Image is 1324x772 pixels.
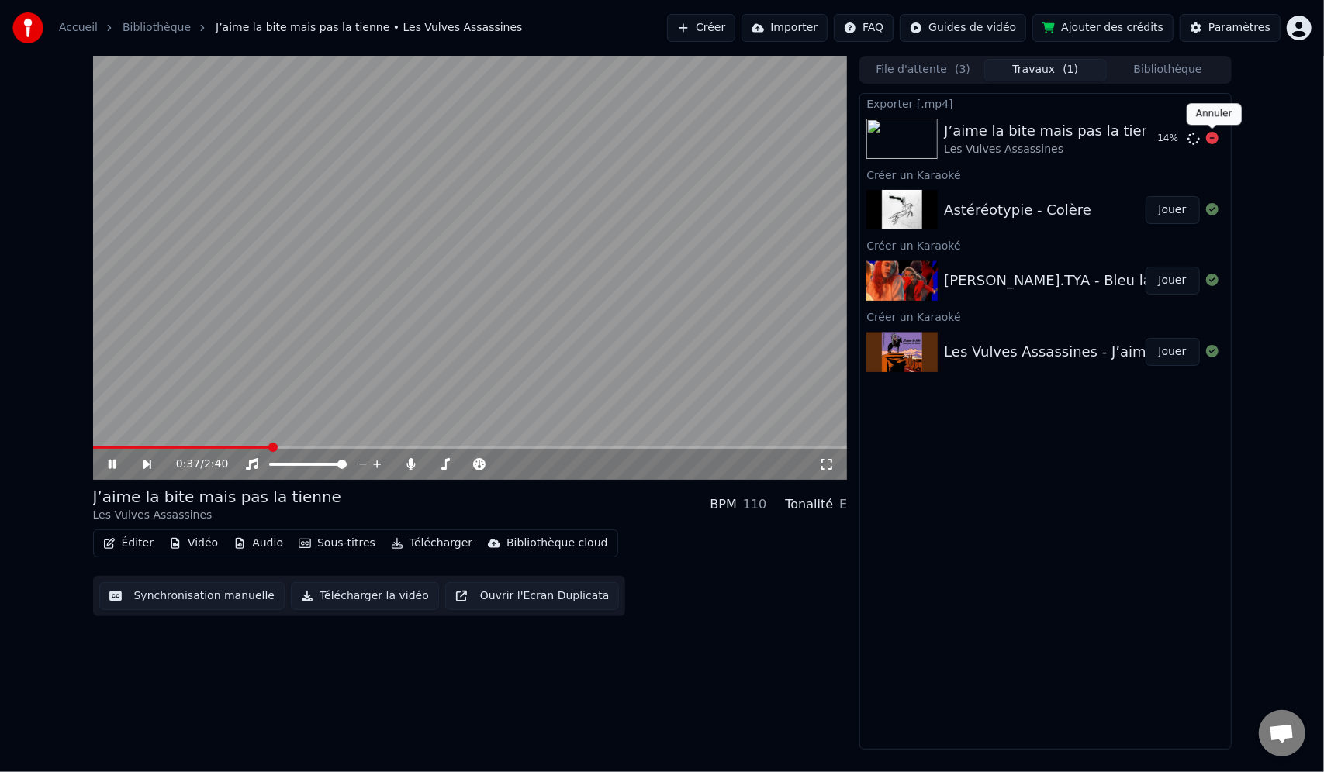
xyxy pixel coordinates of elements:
[944,120,1167,142] div: J’aime la bite mais pas la tienne
[12,12,43,43] img: youka
[743,495,767,514] div: 110
[93,486,341,508] div: J’aime la bite mais pas la tienne
[839,495,847,514] div: E
[1063,62,1078,78] span: ( 1 )
[97,532,160,554] button: Éditer
[204,457,228,472] span: 2:40
[176,457,213,472] div: /
[834,14,894,42] button: FAQ
[93,508,341,523] div: Les Vulves Assassines
[59,20,98,36] a: Accueil
[1146,338,1200,366] button: Jouer
[1032,14,1174,42] button: Ajouter des crédits
[742,14,828,42] button: Importer
[1107,59,1229,81] button: Bibliothèque
[1158,133,1181,145] div: 14 %
[59,20,523,36] nav: breadcrumb
[1146,267,1200,295] button: Jouer
[445,582,620,610] button: Ouvrir l'Ecran Duplicata
[944,199,1091,221] div: Astéréotypie - Colère
[385,532,479,554] button: Télécharger
[506,536,607,551] div: Bibliothèque cloud
[1146,196,1200,224] button: Jouer
[860,94,1230,112] div: Exporter [.mp4]
[1208,20,1270,36] div: Paramètres
[1180,14,1281,42] button: Paramètres
[99,582,285,610] button: Synchronisation manuelle
[227,532,289,554] button: Audio
[785,495,833,514] div: Tonalité
[944,142,1167,157] div: Les Vulves Assassines
[1259,710,1305,756] div: Ouvrir le chat
[984,59,1107,81] button: Travaux
[900,14,1026,42] button: Guides de vidéo
[667,14,735,42] button: Créer
[860,307,1230,326] div: Créer un Karaoké
[860,165,1230,184] div: Créer un Karaoké
[163,532,224,554] button: Vidéo
[292,532,382,554] button: Sous-titres
[955,62,970,78] span: ( 3 )
[176,457,200,472] span: 0:37
[862,59,984,81] button: File d'attente
[1187,103,1242,125] div: Annuler
[944,270,1178,291] div: [PERSON_NAME].TYA - Bleu lagon
[216,20,522,36] span: J’aime la bite mais pas la tienne • Les Vulves Assassines
[291,582,439,610] button: Télécharger la vidéo
[860,236,1230,254] div: Créer un Karaoké
[123,20,191,36] a: Bibliothèque
[710,495,736,514] div: BPM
